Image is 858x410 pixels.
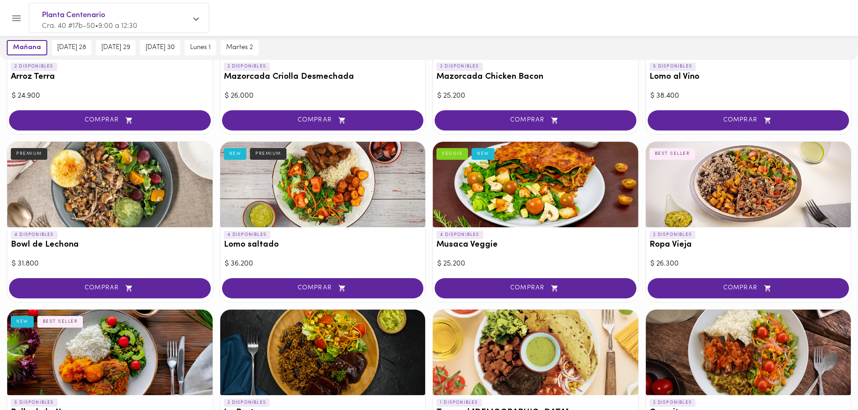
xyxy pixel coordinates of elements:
[101,44,130,52] span: [DATE] 29
[220,310,426,395] div: La Posta
[185,40,216,55] button: lunes 1
[52,40,91,55] button: [DATE] 28
[96,40,136,55] button: [DATE] 29
[140,40,180,55] button: [DATE] 30
[226,44,253,52] span: martes 2
[436,231,483,239] p: 4 DISPONIBLES
[57,44,86,52] span: [DATE] 28
[433,310,638,395] div: Tacos al Pastor
[472,148,495,160] div: NEW
[11,63,57,71] p: 2 DISPONIBLES
[224,72,422,82] h3: Mazorcada Criolla Desmechada
[224,240,422,250] h3: Lomo saltado
[224,63,270,71] p: 2 DISPONIBLES
[12,259,208,269] div: $ 31.800
[446,284,625,292] span: COMPRAR
[11,399,58,407] p: 5 DISPONIBLES
[145,44,175,52] span: [DATE] 30
[648,110,849,131] button: COMPRAR
[435,110,636,131] button: COMPRAR
[37,316,83,328] div: BEST SELLER
[233,117,413,124] span: COMPRAR
[649,240,848,250] h3: Ropa Vieja
[649,148,695,160] div: BEST SELLER
[11,316,34,328] div: NEW
[436,240,635,250] h3: Musaca Veggie
[436,148,468,160] div: VEGGIE
[646,310,851,395] div: Caserito
[233,284,413,292] span: COMPRAR
[649,63,696,71] p: 5 DISPONIBLES
[650,91,847,101] div: $ 38.400
[20,284,200,292] span: COMPRAR
[436,63,483,71] p: 2 DISPONIBLES
[224,231,271,239] p: 4 DISPONIBLES
[649,231,696,239] p: 2 DISPONIBLES
[437,259,634,269] div: $ 25.200
[11,148,47,160] div: PREMIUM
[659,284,838,292] span: COMPRAR
[221,40,259,55] button: martes 2
[13,44,41,52] span: mañana
[220,142,426,227] div: Lomo saltado
[42,23,137,30] span: Cra. 40 #17b-50 • 9:00 a 12:30
[437,91,634,101] div: $ 25.200
[435,278,636,298] button: COMPRAR
[659,117,838,124] span: COMPRAR
[646,142,851,227] div: Ropa Vieja
[190,44,211,52] span: lunes 1
[222,278,424,298] button: COMPRAR
[11,240,209,250] h3: Bowl de Lechona
[7,40,47,55] button: mañana
[224,148,247,160] div: NEW
[9,110,211,131] button: COMPRAR
[250,148,286,160] div: PREMIUM
[224,399,270,407] p: 2 DISPONIBLES
[648,278,849,298] button: COMPRAR
[225,259,421,269] div: $ 36.200
[7,310,213,395] div: Pollo de la Nona
[11,231,58,239] p: 4 DISPONIBLES
[11,72,209,82] h3: Arroz Terra
[5,7,27,29] button: Menu
[650,259,847,269] div: $ 26.300
[42,9,187,21] span: Planta Centenario
[12,91,208,101] div: $ 24.900
[436,72,635,82] h3: Mazorcada Chicken Bacon
[446,117,625,124] span: COMPRAR
[225,91,421,101] div: $ 26.000
[20,117,200,124] span: COMPRAR
[806,358,849,401] iframe: Messagebird Livechat Widget
[433,142,638,227] div: Musaca Veggie
[9,278,211,298] button: COMPRAR
[436,399,482,407] p: 1 DISPONIBLES
[7,142,213,227] div: Bowl de Lechona
[649,399,696,407] p: 2 DISPONIBLES
[649,72,848,82] h3: Lomo al Vino
[222,110,424,131] button: COMPRAR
